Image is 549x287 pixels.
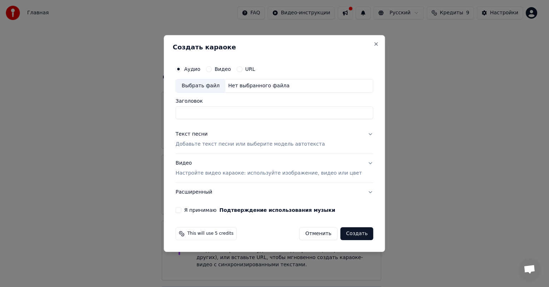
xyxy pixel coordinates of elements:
p: Настройте видео караоке: используйте изображение, видео или цвет [175,170,362,177]
div: Нет выбранного файла [225,82,292,89]
label: Аудио [184,67,200,72]
button: Создать [340,227,373,240]
span: This will use 5 credits [187,231,233,237]
div: Видео [175,160,362,177]
div: Выбрать файл [176,79,225,92]
label: Заголовок [175,98,373,103]
h2: Создать караоке [173,44,376,50]
label: Видео [214,67,231,72]
div: Текст песни [175,131,208,138]
button: Текст песниДобавьте текст песни или выберите модель автотекста [175,125,373,154]
p: Добавьте текст песни или выберите модель автотекста [175,141,325,148]
button: Расширенный [175,183,373,201]
button: ВидеоНастройте видео караоке: используйте изображение, видео или цвет [175,154,373,183]
button: Отменить [299,227,337,240]
label: URL [245,67,255,72]
button: Я принимаю [219,208,335,213]
label: Я принимаю [184,208,335,213]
